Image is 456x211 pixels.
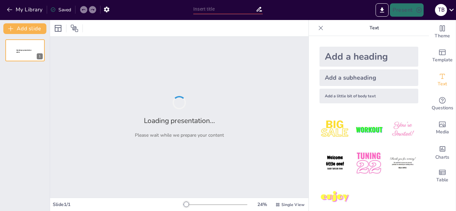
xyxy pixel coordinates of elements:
span: Template [432,56,453,64]
div: t b [435,4,447,16]
div: Add images, graphics, shapes or video [429,116,456,140]
p: Text [326,20,422,36]
span: Charts [435,154,449,161]
button: Present [390,3,423,17]
span: Theme [435,32,450,40]
div: Slide 1 / 1 [53,201,183,208]
div: Add ready made slides [429,44,456,68]
h2: Loading presentation... [144,116,215,125]
div: Layout [53,23,63,34]
div: Add a heading [319,47,418,67]
span: Table [436,176,448,184]
img: 2.jpeg [353,114,384,145]
div: Change the overall theme [429,20,456,44]
button: Export to PowerPoint [376,3,389,17]
div: Add a little bit of body text [319,89,418,103]
div: 1 [37,53,43,59]
button: t b [435,3,447,17]
button: My Library [5,4,45,15]
span: Sendsteps presentation editor [16,49,31,53]
span: Text [438,80,447,88]
div: Add a table [429,164,456,188]
img: 1.jpeg [319,114,351,145]
button: Add slide [3,23,46,34]
div: 24 % [254,201,270,208]
span: Position [70,24,78,32]
span: Media [436,128,449,136]
span: Single View [281,202,304,207]
img: 4.jpeg [319,148,351,179]
div: Get real-time input from your audience [429,92,456,116]
div: Saved [50,7,71,13]
div: Add text boxes [429,68,456,92]
img: 5.jpeg [353,148,384,179]
div: Add charts and graphs [429,140,456,164]
p: Please wait while we prepare your content [135,132,224,138]
div: 1 [5,39,45,61]
img: 6.jpeg [387,148,418,179]
img: 3.jpeg [387,114,418,145]
input: Insert title [193,4,256,14]
span: Questions [432,104,453,112]
div: Add a subheading [319,69,418,86]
